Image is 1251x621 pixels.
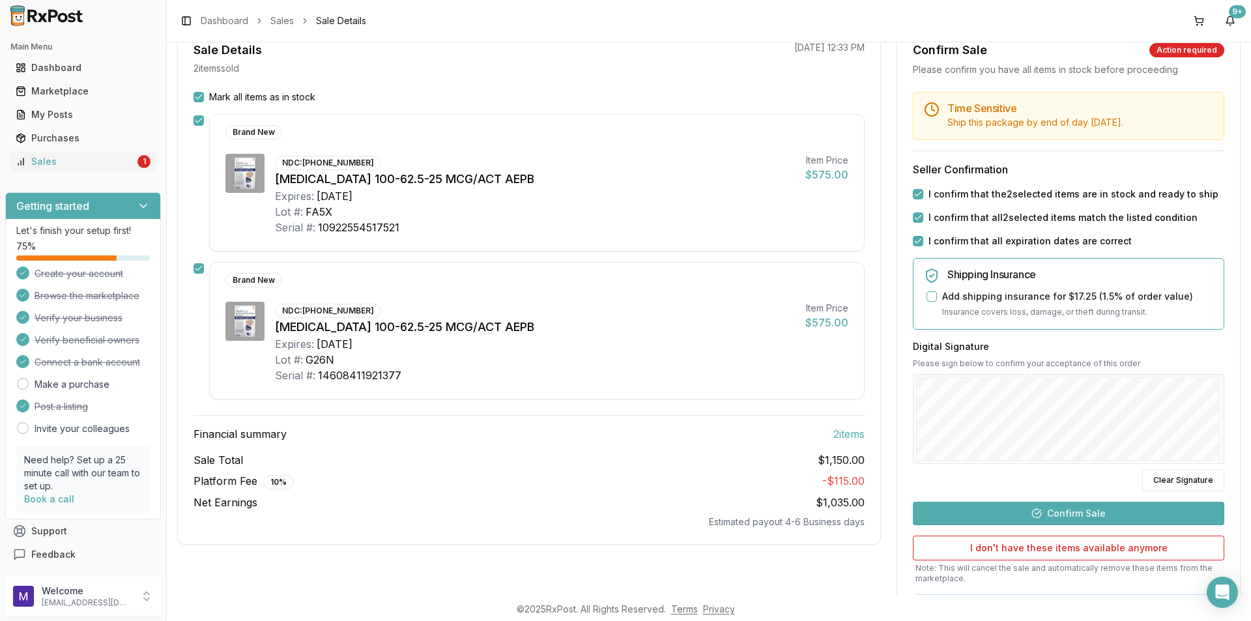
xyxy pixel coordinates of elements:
div: [DATE] [317,188,352,204]
div: 1 [137,155,151,168]
div: G26N [306,352,334,368]
div: NDC: [PHONE_NUMBER] [275,156,381,170]
div: 14608411921377 [318,368,401,383]
h3: Getting started [16,198,89,214]
a: Book a call [24,493,74,504]
p: 2 item s sold [194,62,239,75]
button: 9+ [1220,10,1241,31]
p: Need help? Set up a 25 minute call with our team to set up. [24,454,142,493]
img: Trelegy Ellipta 100-62.5-25 MCG/ACT AEPB [225,302,265,341]
div: Expires: [275,188,314,204]
span: Platform Fee [194,473,294,489]
button: Feedback [5,543,161,566]
a: Terms [671,603,698,614]
span: Sale Total [194,452,243,468]
p: Insurance covers loss, damage, or theft during transit. [942,306,1213,319]
button: Sales1 [5,151,161,172]
span: - $115.00 [822,474,865,487]
span: Feedback [31,548,76,561]
div: Serial #: [275,368,315,383]
p: Welcome [42,585,132,598]
span: Browse the marketplace [35,289,139,302]
span: 75 % [16,240,36,253]
a: Marketplace [10,79,156,103]
div: Dashboard [16,61,151,74]
span: Sale Details [316,14,366,27]
span: Create your account [35,267,123,280]
a: Dashboard [201,14,248,27]
button: My Posts [5,104,161,125]
div: 10922554517521 [318,220,399,235]
button: Support [5,519,161,543]
div: Item Price [805,302,848,315]
img: Trelegy Ellipta 100-62.5-25 MCG/ACT AEPB [225,154,265,193]
div: [MEDICAL_DATA] 100-62.5-25 MCG/ACT AEPB [275,318,795,336]
button: Confirm Sale [913,502,1224,525]
label: Mark all items as in stock [209,91,315,104]
div: Open Intercom Messenger [1207,577,1238,608]
a: Purchases [10,126,156,150]
div: Estimated payout 4-6 Business days [194,515,865,528]
button: Clear Signature [1142,469,1224,491]
h3: Digital Signature [913,340,1224,353]
div: 9+ [1229,5,1246,18]
div: 10 % [263,475,294,489]
h2: Main Menu [10,42,156,52]
a: Sales [270,14,294,27]
button: Purchases [5,128,161,149]
p: Let's finish your setup first! [16,224,150,237]
h5: Shipping Insurance [947,269,1213,280]
span: 2 item s [833,426,865,442]
div: Lot #: [275,352,303,368]
div: Sales [16,155,135,168]
a: Invite your colleagues [35,422,130,435]
a: Privacy [703,603,735,614]
div: $575.00 [805,315,848,330]
span: Net Earnings [194,495,257,510]
a: Dashboard [10,56,156,79]
div: Expires: [275,336,314,352]
div: $575.00 [805,167,848,182]
div: Marketplace [16,85,151,98]
span: Verify beneficial owners [35,334,139,347]
label: I confirm that all expiration dates are correct [928,235,1132,248]
div: [DATE] [317,336,352,352]
div: Brand New [225,273,282,287]
a: My Posts [10,103,156,126]
div: Brand New [225,125,282,139]
h3: Seller Confirmation [913,162,1224,177]
div: Confirm Sale [913,41,987,59]
label: I confirm that all 2 selected items match the listed condition [928,211,1198,224]
div: Action required [1149,43,1224,57]
a: Sales1 [10,150,156,173]
div: FA5X [306,204,332,220]
div: Sale Details [194,41,262,59]
span: Ship this package by end of day [DATE] . [947,117,1123,128]
img: RxPost Logo [5,5,89,26]
nav: breadcrumb [201,14,366,27]
span: Post a listing [35,400,88,413]
div: Lot #: [275,204,303,220]
span: Verify your business [35,311,122,325]
div: Serial #: [275,220,315,235]
div: My Posts [16,108,151,121]
div: NDC: [PHONE_NUMBER] [275,304,381,318]
span: Connect a bank account [35,356,140,369]
p: [DATE] 12:33 PM [794,41,865,54]
div: [MEDICAL_DATA] 100-62.5-25 MCG/ACT AEPB [275,170,795,188]
label: I confirm that the 2 selected items are in stock and ready to ship [928,188,1218,201]
span: $1,150.00 [818,452,865,468]
label: Add shipping insurance for $17.25 ( 1.5 % of order value) [942,290,1193,303]
img: User avatar [13,586,34,607]
span: Financial summary [194,426,287,442]
p: Please sign below to confirm your acceptance of this order [913,358,1224,369]
div: Item Price [805,154,848,167]
p: Note: This will cancel the sale and automatically remove these items from the marketplace. [913,563,1224,584]
div: Please confirm you have all items in stock before proceeding [913,63,1224,76]
div: Purchases [16,132,151,145]
p: [EMAIL_ADDRESS][DOMAIN_NAME] [42,598,132,608]
button: Dashboard [5,57,161,78]
h5: Time Sensitive [947,103,1213,113]
a: Make a purchase [35,378,109,391]
button: I don't have these items available anymore [913,536,1224,560]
